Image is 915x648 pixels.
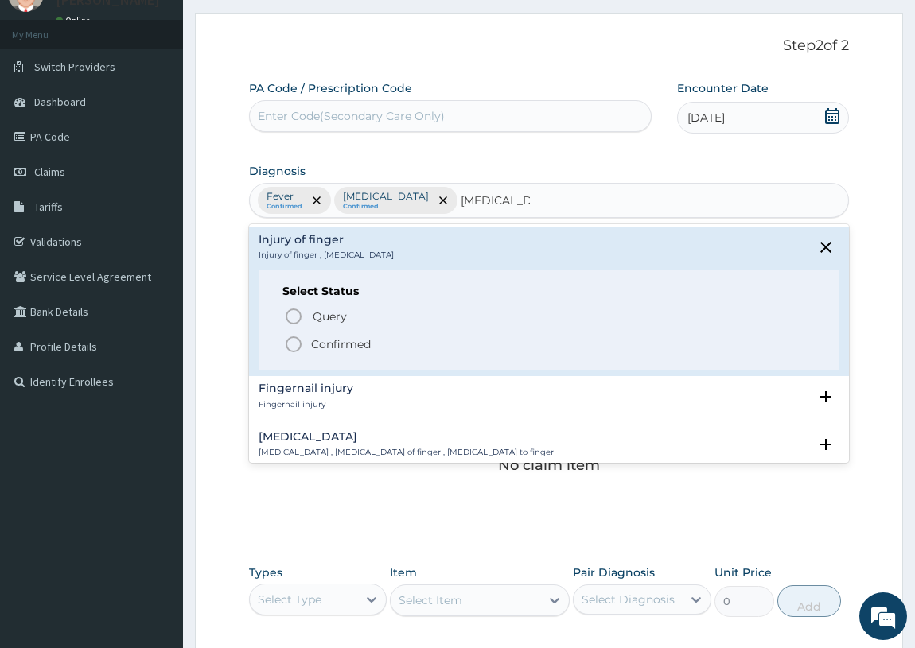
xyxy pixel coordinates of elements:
small: Confirmed [267,203,302,211]
i: status option filled [284,335,303,354]
p: [MEDICAL_DATA] [343,190,429,203]
h6: Select Status [282,285,816,297]
span: Switch Providers [34,60,115,74]
span: We're online! [92,200,220,361]
i: open select status [816,435,835,454]
span: Dashboard [34,95,86,109]
div: Select Diagnosis [582,592,675,607]
span: remove selection option [436,193,450,208]
div: Select Type [258,592,321,607]
button: Add [777,585,841,617]
label: Pair Diagnosis [573,565,655,580]
small: Confirmed [343,203,429,211]
p: No claim item [498,457,600,473]
span: Query [313,308,347,324]
p: Fingernail injury [259,399,353,410]
h4: Injury of finger [259,234,394,246]
i: status option query [284,307,303,326]
p: [MEDICAL_DATA] , [MEDICAL_DATA] of finger , [MEDICAL_DATA] to finger [259,447,554,458]
i: open select status [816,387,835,406]
textarea: Type your message and hit 'Enter' [8,434,303,490]
p: Fever [267,190,302,203]
i: close select status [816,238,835,257]
label: Unit Price [714,565,772,580]
label: Item [390,565,417,580]
div: Enter Code(Secondary Care Only) [258,108,445,124]
p: Step 2 of 2 [249,37,850,55]
div: Chat with us now [83,89,267,110]
span: [DATE] [687,110,725,126]
img: d_794563401_company_1708531726252_794563401 [29,80,64,119]
p: Confirmed [311,336,371,352]
label: PA Code / Prescription Code [249,80,412,96]
h4: Fingernail injury [259,382,353,394]
div: Minimize live chat window [261,8,299,46]
label: Encounter Date [677,80,769,96]
a: Online [56,15,94,26]
span: Tariffs [34,200,63,214]
span: remove selection option [310,193,324,208]
label: Types [249,566,282,580]
label: Diagnosis [249,163,306,179]
span: Claims [34,165,65,179]
h4: [MEDICAL_DATA] [259,431,554,443]
p: Injury of finger , [MEDICAL_DATA] [259,250,394,261]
